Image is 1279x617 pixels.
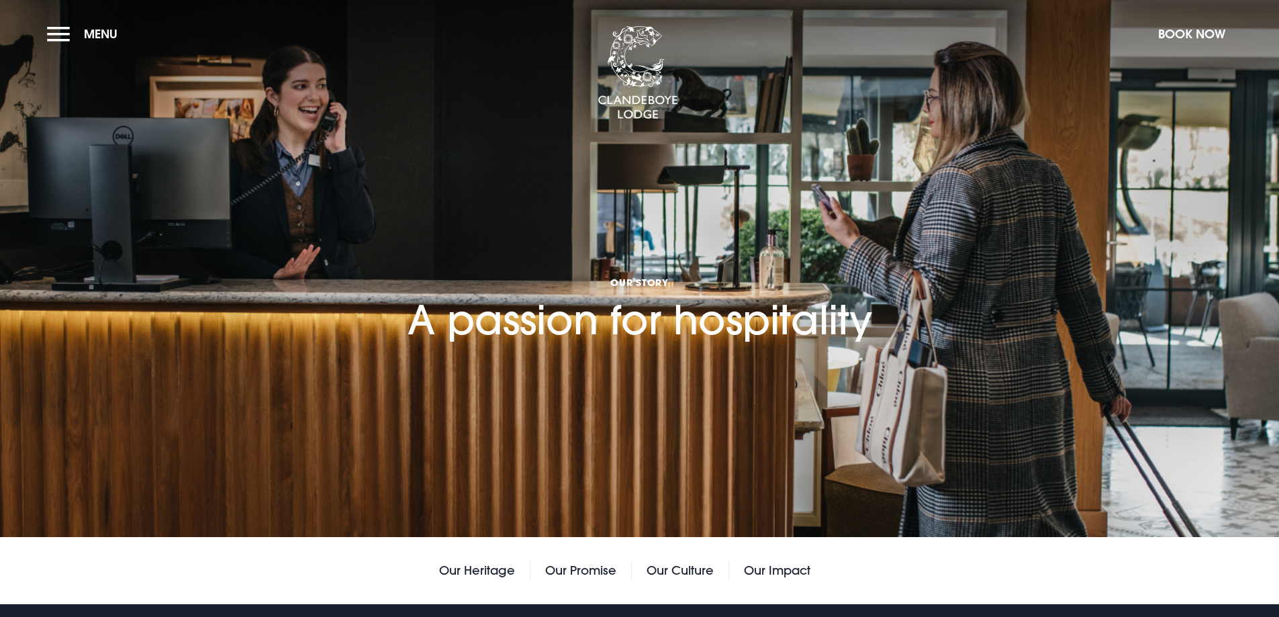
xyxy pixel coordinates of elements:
[84,26,117,42] span: Menu
[744,561,810,581] a: Our Impact
[439,561,515,581] a: Our Heritage
[545,561,616,581] a: Our Promise
[598,26,678,120] img: Clandeboye Lodge
[47,19,124,48] button: Menu
[1151,19,1232,48] button: Book Now
[647,561,714,581] a: Our Culture
[408,276,872,289] span: Our Story
[408,200,872,344] h1: A passion for hospitality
